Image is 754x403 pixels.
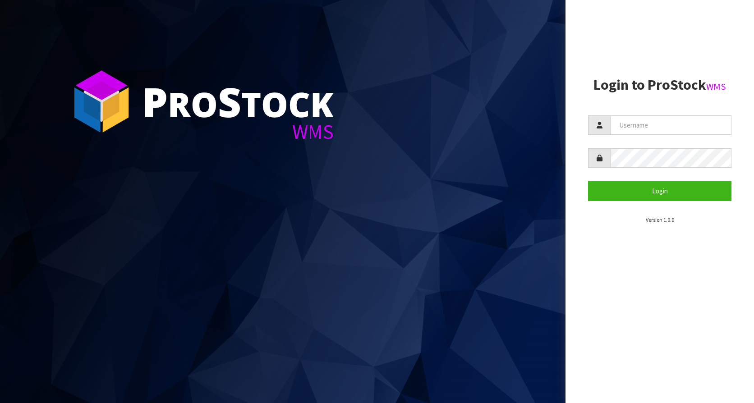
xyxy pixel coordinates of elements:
button: Login [588,181,731,201]
input: Username [611,115,731,135]
div: ro tock [142,81,334,122]
div: WMS [142,122,334,142]
h2: Login to ProStock [588,77,731,93]
small: Version 1.0.0 [646,216,674,223]
img: ProStock Cube [68,68,135,135]
span: S [218,74,241,129]
span: P [142,74,168,129]
small: WMS [706,81,726,92]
